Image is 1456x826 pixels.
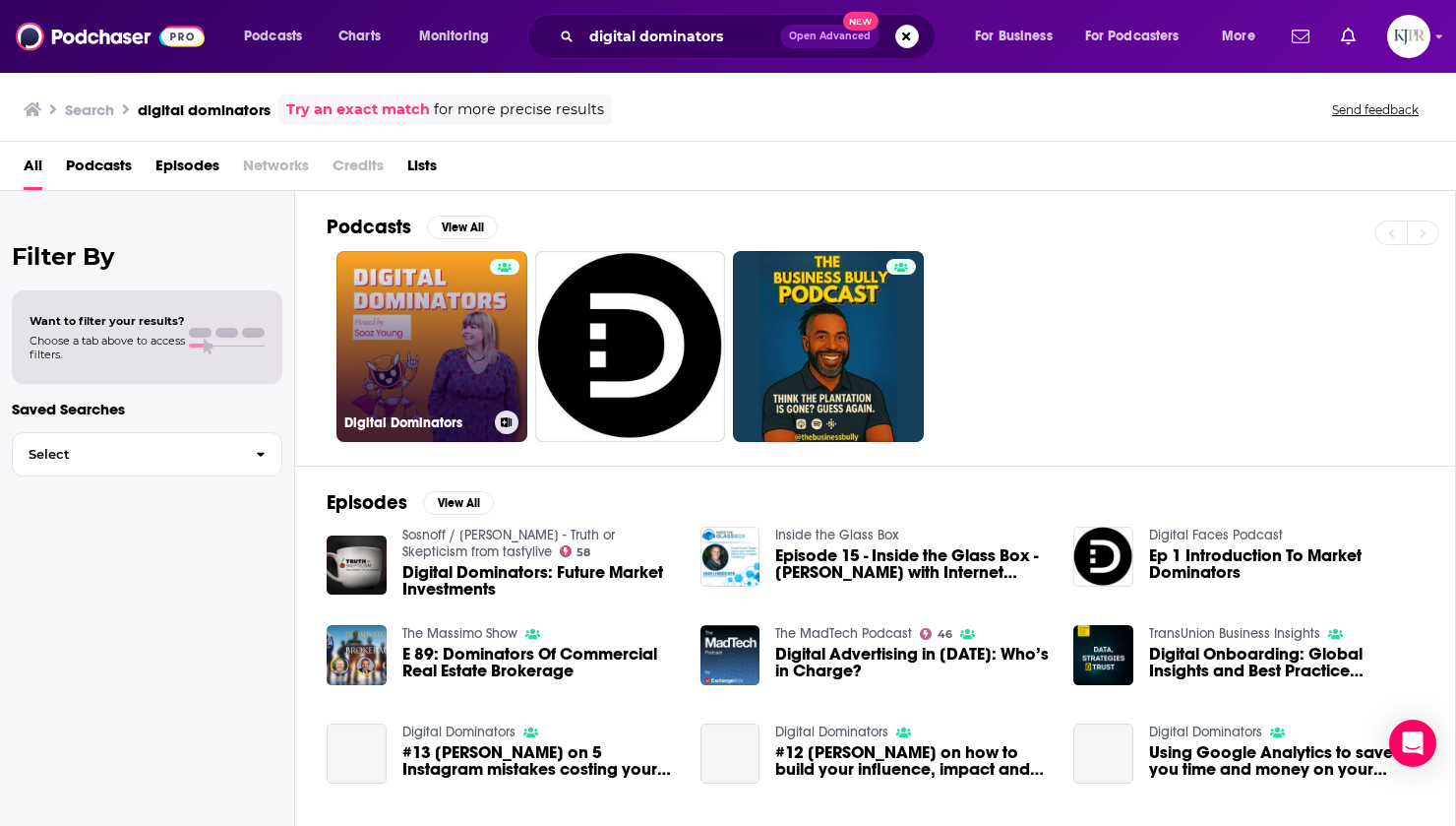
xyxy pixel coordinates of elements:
span: Open Advanced [789,32,871,41]
a: All [24,150,42,190]
button: open menu [230,21,328,52]
span: Episode 15 - Inside the Glass Box - [PERSON_NAME] with Internet Dominators [775,547,1050,581]
a: Using Google Analytics to save you time and money on your marketing [1073,724,1133,784]
div: Search podcasts, credits, & more... [546,14,954,59]
span: For Business [975,23,1053,50]
span: Podcasts [244,23,302,50]
h2: Episodes [327,490,407,515]
span: Want to filter your results? [30,314,185,328]
img: User Profile [1387,15,1430,58]
h3: Digital Dominators [344,414,487,431]
span: #13 [PERSON_NAME] on 5 Instagram mistakes costing your business... and how to fix them! [402,744,677,778]
a: #13 Abigail Mills on 5 Instagram mistakes costing your business... and how to fix them! [327,724,387,784]
span: Networks [243,150,309,190]
button: Send feedback [1326,101,1425,118]
img: Digital Advertising in 2024: Who’s in Charge? [700,625,760,685]
button: Select [12,432,282,477]
span: Logged in as KJPRpodcast [1387,15,1430,58]
a: Digital Dominators: Future Market Investments [402,564,677,598]
img: Digital Onboarding: Global Insights and Best Practice Examples [1073,625,1133,685]
a: TransUnion Business Insights [1149,625,1320,642]
a: The MadTech Podcast [775,625,912,642]
button: open menu [961,21,1077,52]
span: Select [13,448,240,461]
a: Episode 15 - Inside the Glass Box - John Limbocker with Internet Dominators [775,547,1050,581]
a: Using Google Analytics to save you time and money on your marketing [1149,744,1424,778]
a: E 89: Dominators Of Commercial Real Estate Brokerage [402,646,677,679]
a: Digital Dominators [1149,724,1262,740]
button: Show profile menu [1387,15,1430,58]
span: New [843,12,879,31]
button: View All [423,491,494,515]
a: #12 Kay Suthar on how to build your influence, impact and income through podcasting [775,744,1050,778]
button: View All [427,216,498,239]
span: Credits [333,150,384,190]
span: for more precise results [434,98,604,121]
a: PodcastsView All [327,215,498,239]
a: Inside the Glass Box [775,527,899,543]
a: Show notifications dropdown [1284,20,1317,53]
span: Charts [338,23,381,50]
span: 58 [576,548,590,557]
button: Open AdvancedNew [780,25,880,48]
span: Digital Advertising in [DATE]: Who’s in Charge? [775,646,1050,679]
span: 46 [938,630,952,639]
span: Monitoring [419,23,489,50]
a: #13 Abigail Mills on 5 Instagram mistakes costing your business... and how to fix them! [402,744,677,778]
h2: Podcasts [327,215,411,239]
span: Choose a tab above to access filters. [30,334,185,361]
img: Episode 15 - Inside the Glass Box - John Limbocker with Internet Dominators [700,527,760,587]
a: Try an exact match [286,98,430,121]
a: Digital Onboarding: Global Insights and Best Practice Examples [1149,646,1424,679]
a: Digital Dominators [775,724,888,740]
img: Digital Dominators: Future Market Investments [327,536,387,596]
a: Digital Faces Podcast [1149,527,1283,543]
a: #12 Kay Suthar on how to build your influence, impact and income through podcasting [700,724,760,784]
img: E 89: Dominators Of Commercial Real Estate Brokerage [327,625,387,685]
a: EpisodesView All [327,490,494,515]
a: 58 [560,545,591,557]
a: Episodes [155,150,219,190]
img: Ep 1 Introduction To Market Dominators [1073,527,1133,587]
a: 46 [920,628,952,640]
a: Sosnoff / Ratigan - Truth or Skepticism from tastylive [402,527,615,560]
img: Podchaser - Follow, Share and Rate Podcasts [16,18,205,55]
button: open menu [405,21,515,52]
input: Search podcasts, credits, & more... [581,21,780,52]
h3: Search [65,100,114,119]
div: Open Intercom Messenger [1389,720,1436,767]
a: Digital Dominators [336,251,527,442]
h3: digital dominators [138,100,271,119]
a: Lists [407,150,437,190]
span: #12 [PERSON_NAME] on how to build your influence, impact and income through podcasting [775,744,1050,778]
button: open menu [1072,21,1208,52]
a: Digital Advertising in 2024: Who’s in Charge? [775,646,1050,679]
span: More [1222,23,1255,50]
p: Saved Searches [12,400,282,418]
h2: Filter By [12,242,282,271]
a: Ep 1 Introduction To Market Dominators [1149,547,1424,581]
a: Show notifications dropdown [1333,20,1364,53]
a: Charts [326,21,393,52]
a: Digital Dominators [402,724,516,740]
button: open menu [1208,21,1280,52]
a: The Massimo Show [402,625,517,642]
span: For Podcasters [1085,23,1180,50]
a: Podcasts [66,150,132,190]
